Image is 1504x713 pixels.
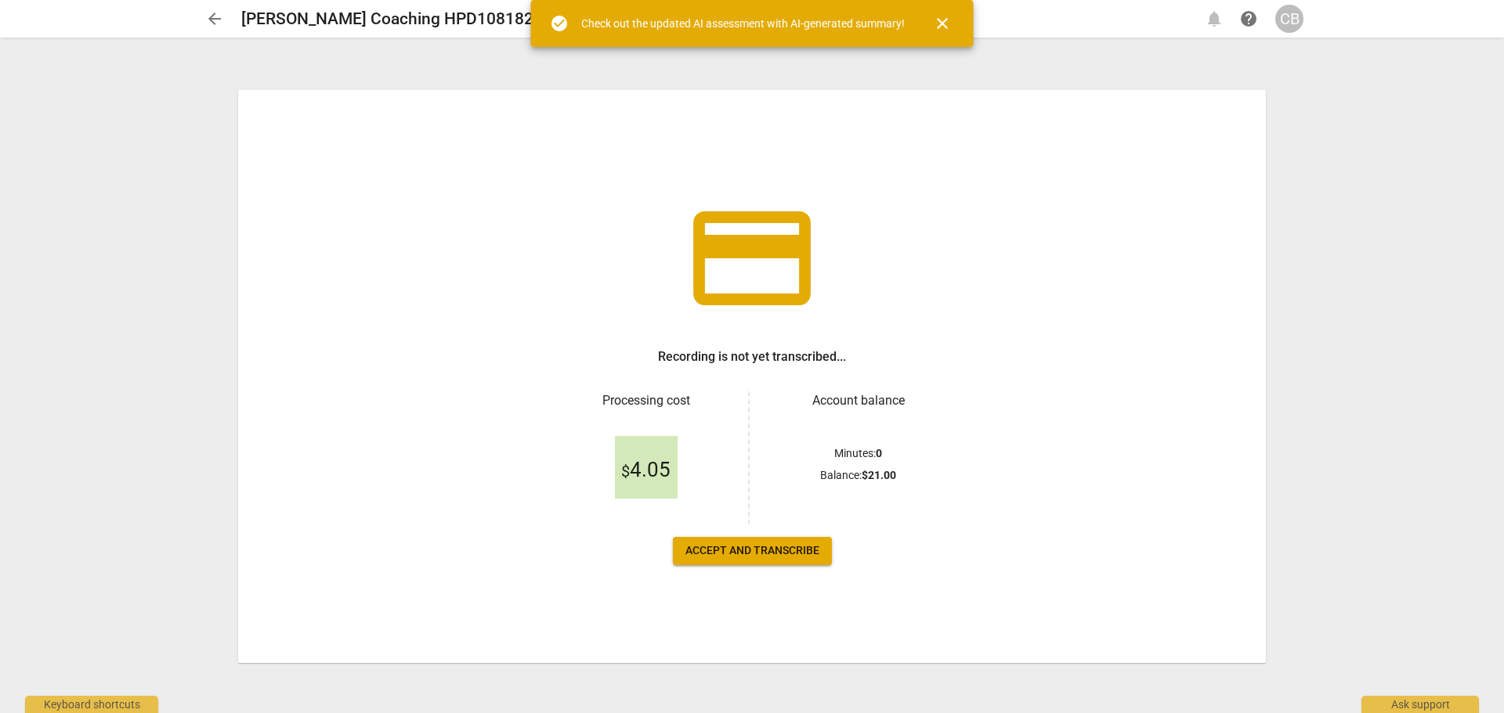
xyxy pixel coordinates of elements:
[768,391,948,410] h3: Account balance
[205,9,224,28] span: arrow_back
[658,347,846,366] h3: Recording is not yet transcribed...
[581,16,905,32] div: Check out the updated AI assessment with AI-generated summary!
[556,391,736,410] h3: Processing cost
[241,9,573,29] h2: [PERSON_NAME] Coaching HPD108182025C
[673,537,832,565] button: Accept and transcribe
[1361,696,1479,713] div: Ask support
[621,462,630,481] span: $
[924,5,961,42] button: Close
[1239,9,1258,28] span: help
[876,447,882,459] b: 0
[820,467,896,484] p: Balance :
[1275,5,1303,33] button: CB
[685,543,819,559] span: Accept and transcribe
[550,14,569,33] span: check_circle
[25,696,158,713] div: Keyboard shortcuts
[681,188,822,329] span: credit_card
[862,469,896,481] b: $ 21.00
[834,445,882,462] p: Minutes :
[621,459,671,482] span: 4.05
[933,14,952,33] span: close
[1235,5,1263,33] a: Help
